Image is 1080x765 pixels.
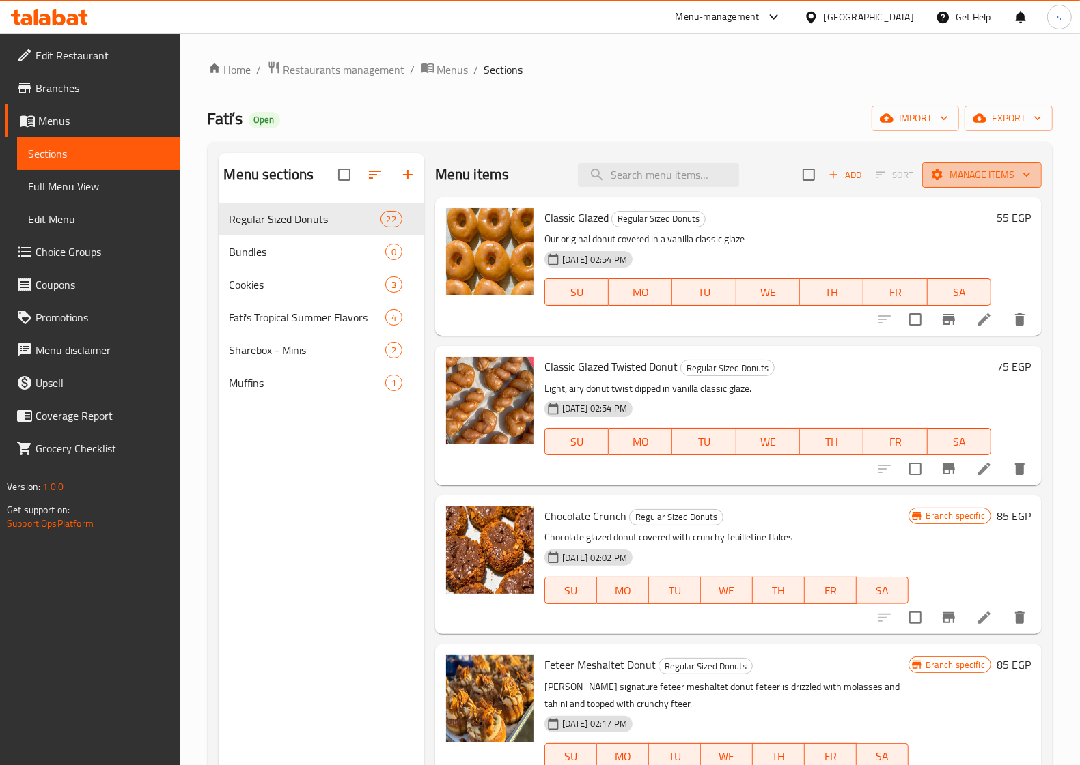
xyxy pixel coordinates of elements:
[965,106,1053,131] button: export
[5,268,180,301] a: Coupons
[28,178,169,194] span: Full Menu View
[609,278,672,306] button: MO
[386,246,402,259] span: 0
[411,61,415,78] li: /
[208,61,251,78] a: Home
[659,658,753,674] div: Regular Sized Donuts
[863,278,927,306] button: FR
[678,432,730,452] span: TU
[863,428,927,455] button: FR
[385,309,402,326] div: items
[544,678,909,712] p: [PERSON_NAME] signature feteer meshaltet donut feteer is drizzled with molasses and tahini and to...
[208,61,1053,78] nav: breadcrumb
[17,137,180,170] a: Sections
[869,283,922,302] span: FR
[386,344,402,357] span: 2
[976,311,993,328] a: Edit menu item
[36,407,169,424] span: Coverage Report
[654,581,695,601] span: TU
[901,454,930,483] span: Select to update
[17,170,180,203] a: Full Menu View
[544,529,909,546] p: Chocolate glazed donut covered with crunchy feuilletine flakes
[446,655,534,742] img: Feteer Meshaltet Donut
[230,244,385,260] div: Bundles
[681,360,774,376] span: Regular Sized Donuts
[551,432,603,452] span: SU
[1003,452,1036,485] button: delete
[758,581,799,601] span: TH
[474,61,479,78] li: /
[614,432,667,452] span: MO
[544,428,609,455] button: SU
[5,334,180,366] a: Menu disclaimer
[649,577,701,604] button: TU
[1057,10,1062,25] span: s
[28,211,169,227] span: Edit Menu
[742,283,794,302] span: WE
[805,432,858,452] span: TH
[676,9,760,25] div: Menu-management
[230,309,385,326] span: Fati's Tropical Summer Flavors
[544,380,991,397] p: Light, airy donut twist dipped in vanilla classic glaze.
[614,283,667,302] span: MO
[5,72,180,104] a: Branches
[36,440,169,457] span: Grocery Checklist
[1003,601,1036,634] button: delete
[823,164,867,186] button: Add
[380,211,402,227] div: items
[391,158,424,191] button: Add section
[869,432,922,452] span: FR
[672,278,736,306] button: TU
[827,167,863,183] span: Add
[932,601,965,634] button: Branch-specific-item
[17,203,180,235] a: Edit Menu
[5,39,180,72] a: Edit Restaurant
[557,253,633,266] span: [DATE] 02:54 PM
[36,244,169,260] span: Choice Groups
[544,654,656,675] span: Feteer Meshaltet Donut
[680,360,775,376] div: Regular Sized Donuts
[659,659,752,674] span: Regular Sized Donuts
[230,342,385,358] div: Sharebox - Minis
[208,103,243,134] span: Fati’s
[630,509,723,525] span: Regular Sized Donuts
[257,61,262,78] li: /
[544,356,678,377] span: Classic Glazed Twisted Donut
[5,104,180,137] a: Menus
[230,211,380,227] span: Regular Sized Donuts
[42,478,64,495] span: 1.0.0
[421,61,469,78] a: Menus
[794,160,823,189] span: Select section
[219,235,424,268] div: Bundles0
[5,235,180,268] a: Choice Groups
[800,428,863,455] button: TH
[544,231,991,248] p: Our original donut covered in a vanilla classic glaze
[736,278,800,306] button: WE
[933,167,1031,184] span: Manage items
[5,366,180,399] a: Upsell
[753,577,805,604] button: TH
[446,506,534,594] img: Chocolate Crunch
[578,163,739,187] input: search
[629,509,723,525] div: Regular Sized Donuts
[359,158,391,191] span: Sort sections
[928,278,991,306] button: SA
[928,428,991,455] button: SA
[976,609,993,626] a: Edit menu item
[544,207,609,228] span: Classic Glazed
[901,305,930,334] span: Select to update
[230,276,385,293] span: Cookies
[603,581,643,601] span: MO
[557,717,633,730] span: [DATE] 02:17 PM
[742,432,794,452] span: WE
[1003,303,1036,336] button: delete
[932,303,965,336] button: Branch-specific-item
[557,551,633,564] span: [DATE] 02:02 PM
[230,375,385,391] span: Muffins
[706,581,747,601] span: WE
[933,283,986,302] span: SA
[5,432,180,465] a: Grocery Checklist
[997,506,1031,525] h6: 85 EGP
